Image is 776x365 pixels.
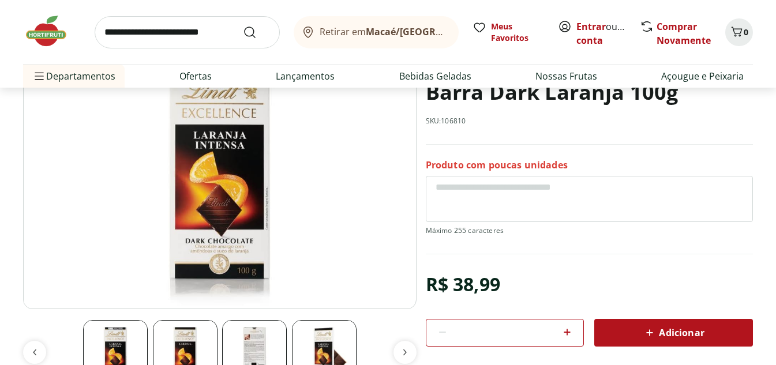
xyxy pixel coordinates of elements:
span: 0 [744,27,748,37]
a: Ofertas [179,69,212,83]
button: Menu [32,62,46,90]
a: Entrar [576,20,606,33]
a: Açougue e Peixaria [661,69,744,83]
b: Macaé/[GEOGRAPHIC_DATA] [366,25,495,38]
span: ou [576,20,628,47]
input: search [95,16,280,48]
span: Departamentos [32,62,115,90]
p: Produto com poucas unidades [426,159,568,171]
img: Hortifruti [23,14,81,48]
a: Lançamentos [276,69,335,83]
a: Meus Favoritos [473,21,544,44]
p: SKU: 106810 [426,116,466,126]
button: previous [23,341,46,364]
button: Submit Search [243,25,271,39]
a: Criar conta [576,20,640,47]
button: Carrinho [725,18,753,46]
a: Comprar Novamente [657,20,711,47]
div: R$ 38,99 [426,268,500,300]
button: Adicionar [594,319,753,347]
span: Adicionar [643,326,704,340]
span: Meus Favoritos [491,21,544,44]
button: next [393,341,417,364]
a: Nossas Frutas [535,69,597,83]
span: Retirar em [320,27,447,37]
a: Bebidas Geladas [399,69,471,83]
button: Retirar emMacaé/[GEOGRAPHIC_DATA] [294,16,459,48]
img: Chocolate Lindt Excellence Tablete Dark Laranja 100g [23,33,417,308]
